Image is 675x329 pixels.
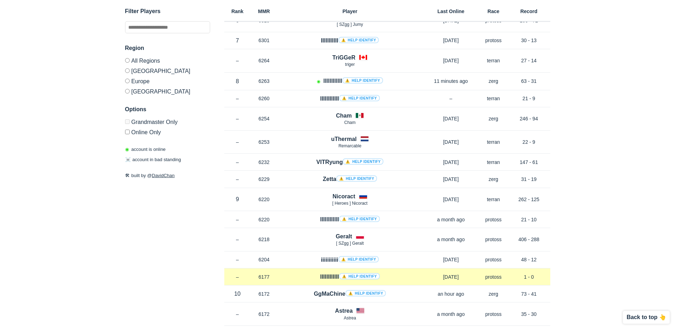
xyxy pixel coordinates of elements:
h4: Geralt [336,232,352,240]
h4: llllllllllll [323,77,383,85]
p: 246 - 94 [508,115,550,122]
h4: iiiiiiiiiii [321,256,379,264]
p: 6232 [251,159,277,166]
label: Europe [125,76,210,86]
p: 6172 [251,311,277,318]
p: 147 - 61 [508,159,550,166]
h4: Zetta [323,175,377,183]
p: 6229 [251,176,277,183]
p: – [224,236,251,243]
label: All Regions [125,58,210,66]
p: an hour ago [423,290,479,297]
p: 73 - 41 [508,290,550,297]
input: Online Only [125,130,130,134]
a: ⚠️ Help identify [343,158,383,165]
p: zerg [479,78,508,85]
a: ⚠️ Help identify [336,175,377,182]
p: 6218 [251,236,277,243]
p: terran [479,196,508,203]
h4: GgMaChine [314,290,386,298]
p: 6264 [251,57,277,64]
p: 6220 [251,216,277,223]
input: [GEOGRAPHIC_DATA] [125,68,130,73]
p: terran [479,159,508,166]
h4: VITRyung [316,158,383,166]
p: protoss [479,216,508,223]
input: All Regions [125,58,130,63]
p: – [224,57,251,64]
span: 🛠 [125,173,130,178]
p: 21 - 10 [508,216,550,223]
input: Europe [125,79,130,83]
p: 21 - 9 [508,95,550,102]
p: account is online [125,146,166,153]
p: [DATE] [423,57,479,64]
p: 63 - 31 [508,78,550,85]
p: [DATE] [423,176,479,183]
p: [DATE] [423,273,479,280]
a: ⚠️ Help identify [339,273,380,279]
p: 6254 [251,115,277,122]
p: – [224,138,251,146]
p: – [224,273,251,280]
span: ☠️ [125,157,131,163]
h6: Rank [224,9,251,14]
p: a month ago [423,311,479,318]
p: zerg [479,176,508,183]
p: – [224,176,251,183]
p: [DATE] [423,256,479,263]
p: a month ago [423,216,479,223]
input: Grandmaster Only [125,119,130,124]
p: [DATE] [423,159,479,166]
p: terran [479,138,508,146]
p: – [224,159,251,166]
p: protoss [479,37,508,44]
p: terran [479,57,508,64]
h4: uThermal [331,135,356,143]
p: 10 [224,290,251,298]
p: – [224,256,251,263]
p: 22 - 9 [508,138,550,146]
label: Only Show accounts currently in Grandmaster [125,119,210,127]
span: [ Heroes ] Nicoract [332,201,367,206]
p: – [224,216,251,223]
h6: Last Online [423,9,479,14]
p: 6260 [251,95,277,102]
p: zerg [479,290,508,297]
p: terran [479,95,508,102]
span: Account is laddering [317,79,320,84]
label: [GEOGRAPHIC_DATA] [125,66,210,76]
label: Only show accounts currently laddering [125,127,210,135]
p: 262 - 125 [508,196,550,203]
p: a month ago [423,236,479,243]
p: 48 - 12 [508,256,550,263]
h3: Filter Players [125,7,210,16]
p: 27 - 14 [508,57,550,64]
input: [GEOGRAPHIC_DATA] [125,89,130,93]
h3: Options [125,105,210,114]
p: protoss [479,256,508,263]
p: 7 [224,36,251,45]
a: ⚠️ Help identify [339,216,380,222]
p: – [224,115,251,122]
h6: MMR [251,9,277,14]
p: 31 - 19 [508,176,550,183]
span: Astrea [344,316,356,321]
a: ⚠️ Help identify [345,290,386,296]
p: protoss [479,311,508,318]
p: [DATE] [423,196,479,203]
p: [DATE] [423,37,479,44]
p: Back to top 👆 [626,314,666,320]
a: DavidChan [152,173,175,178]
h4: IIIIIIIIIIII [320,95,379,103]
p: – [224,311,251,318]
p: [DATE] [423,138,479,146]
p: 6172 [251,290,277,297]
p: 8 [224,77,251,85]
a: ⚠️ Help identify [338,37,379,43]
h4: Astrea [335,307,353,315]
h4: TriGGeR [332,53,355,62]
h4: Nicoract [332,192,355,200]
p: 1 - 0 [508,273,550,280]
h6: Race [479,9,508,14]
